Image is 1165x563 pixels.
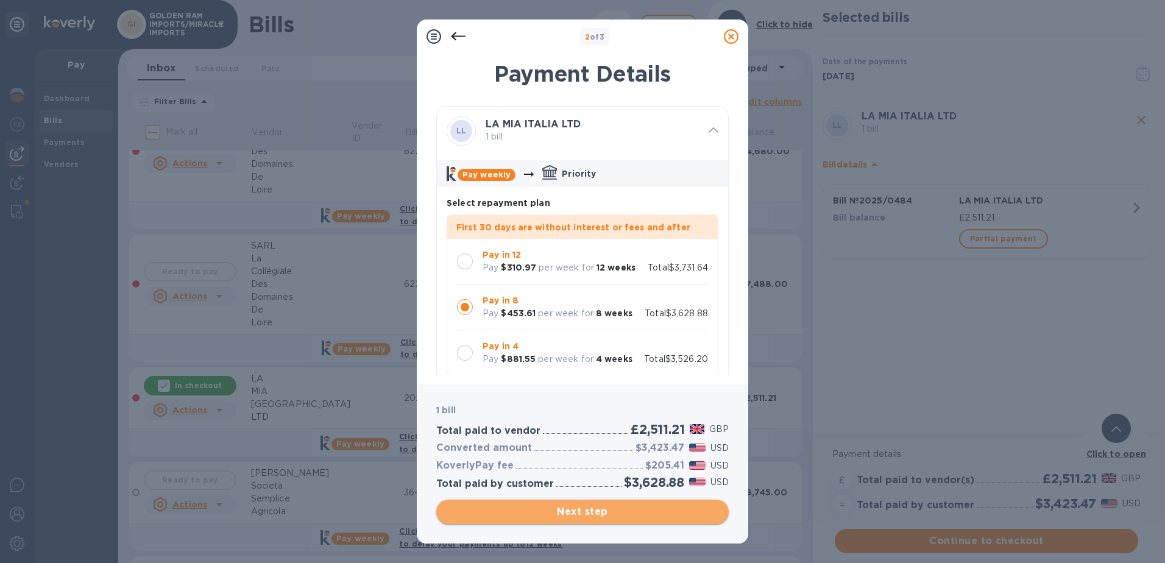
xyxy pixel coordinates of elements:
[436,478,554,490] h3: Total paid by customer
[456,126,467,135] b: LL
[501,308,536,318] b: $453.61
[689,478,706,486] img: USD
[436,61,729,87] h1: Payment Details
[709,423,729,436] p: GBP
[585,32,590,41] span: 2
[710,459,729,472] p: USD
[596,308,632,318] b: 8 weeks
[483,250,521,260] b: Pay in 12
[644,353,708,366] p: Total $3,526.20
[597,263,636,272] b: 12 weeks
[501,354,536,364] b: $881.55
[689,444,706,452] img: USD
[631,422,684,437] h2: £2,511.21
[636,442,684,454] h3: $3,423.47
[538,353,593,366] p: per week for
[436,405,456,415] b: 1 bill
[437,107,728,155] div: LLLA MIA ITALIA LTD 1 bill
[710,476,729,489] p: USD
[538,307,593,320] p: per week for
[501,263,536,272] b: $310.97
[483,296,519,305] b: Pay in 8
[436,442,532,454] h3: Converted amount
[486,118,581,130] b: LA MIA ITALIA LTD
[436,500,729,524] button: Next step
[596,354,632,364] b: 4 weeks
[483,341,519,351] b: Pay in 4
[436,460,514,472] h3: KoverlyPay fee
[446,505,719,519] span: Next step
[562,168,596,180] p: Priority
[624,475,684,490] h2: $3,628.88
[462,170,511,179] b: Pay weekly
[436,425,540,437] h3: Total paid to vendor
[645,307,708,320] p: Total $3,628.88
[447,198,550,208] b: Select repayment plan
[645,460,684,472] h3: $205.41
[689,461,706,470] img: USD
[456,222,690,232] b: First 30 days are without interest or fees and after
[648,261,708,274] p: Total $3,731.64
[483,261,498,274] p: Pay
[483,353,498,366] p: Pay
[710,442,729,455] p: USD
[539,261,594,274] p: per week for
[585,32,605,41] b: of 3
[483,307,498,320] p: Pay
[486,130,699,143] p: 1 bill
